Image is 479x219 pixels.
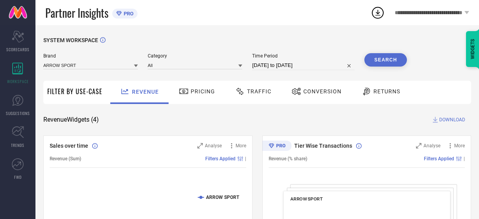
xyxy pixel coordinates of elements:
[206,195,239,200] text: ARROW SPORT
[148,53,242,59] span: Category
[371,6,385,20] div: Open download list
[191,88,215,95] span: Pricing
[262,141,291,152] div: Premium
[43,116,99,124] span: Revenue Widgets ( 4 )
[43,53,138,59] span: Brand
[6,46,30,52] span: SCORECARDS
[205,156,236,161] span: Filters Applied
[11,142,24,148] span: TRENDS
[364,53,407,67] button: Search
[252,53,355,59] span: Time Period
[132,89,159,95] span: Revenue
[290,196,323,202] span: ARROW SPORT
[50,156,81,161] span: Revenue (Sum)
[424,156,454,161] span: Filters Applied
[294,143,352,149] span: Tier Wise Transactions
[252,61,355,70] input: Select time period
[205,143,222,148] span: Analyse
[197,143,203,148] svg: Zoom
[50,143,88,149] span: Sales over time
[269,156,307,161] span: Revenue (% share)
[45,5,108,21] span: Partner Insights
[14,174,22,180] span: FWD
[7,78,29,84] span: WORKSPACE
[373,88,400,95] span: Returns
[236,143,246,148] span: More
[416,143,421,148] svg: Zoom
[439,116,465,124] span: DOWNLOAD
[464,156,465,161] span: |
[454,143,465,148] span: More
[303,88,342,95] span: Conversion
[43,37,98,43] span: SYSTEM WORKSPACE
[247,88,271,95] span: Traffic
[47,87,102,96] span: Filter By Use-Case
[122,11,134,17] span: PRO
[6,110,30,116] span: SUGGESTIONS
[423,143,440,148] span: Analyse
[245,156,246,161] span: |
